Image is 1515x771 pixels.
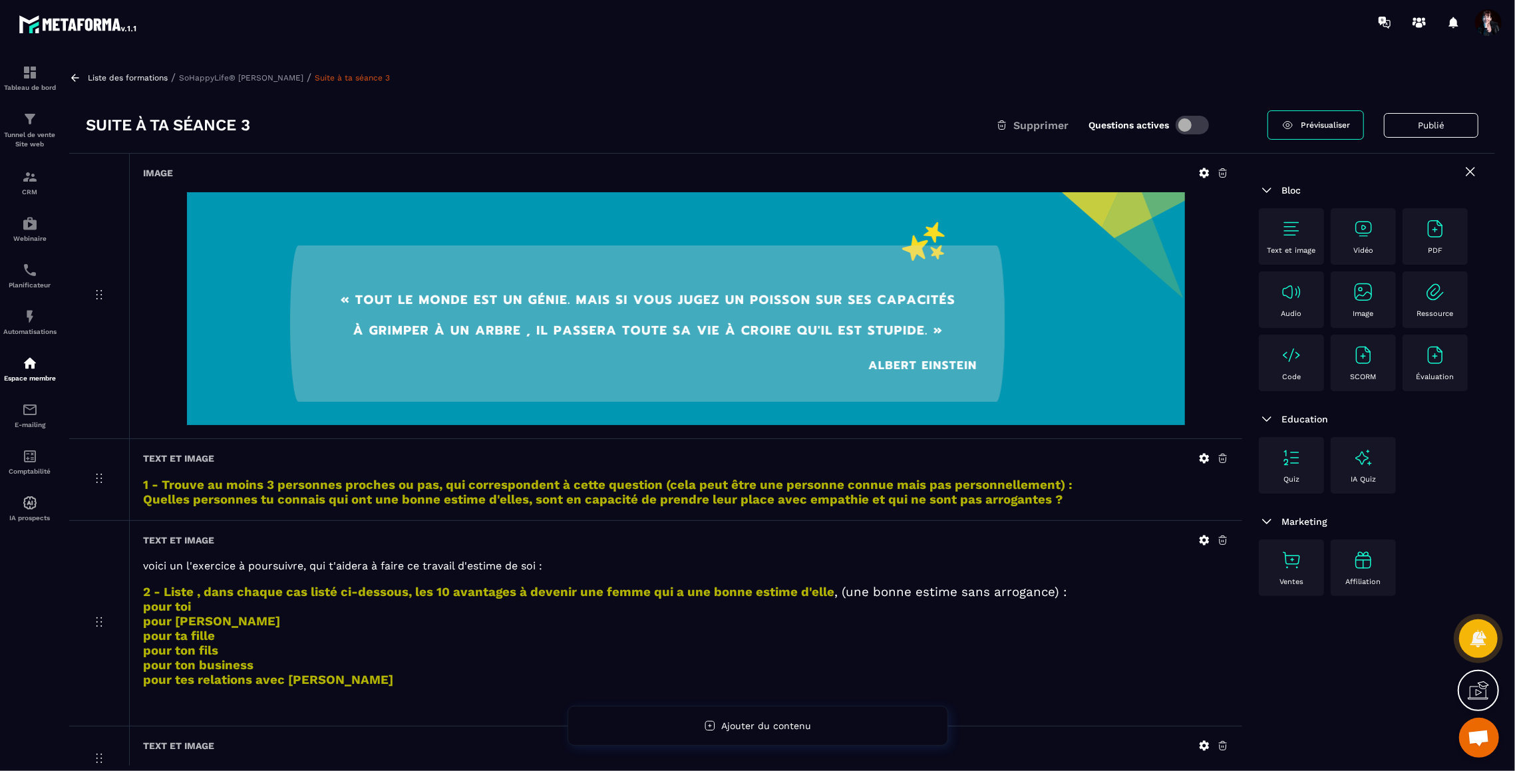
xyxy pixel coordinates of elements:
a: emailemailE-mailing [3,392,57,438]
p: PDF [1428,246,1442,255]
span: Prévisualiser [1301,120,1350,130]
h6: Text et image [143,453,214,464]
span: Bloc [1281,185,1301,196]
a: Suite à ta séance 3 [315,73,390,82]
span: Ajouter du contenu [721,720,811,731]
p: SCORM [1351,373,1377,381]
p: voici un l'exercice à poursuivre, qui t'aidera à faire ce travail d'estime de soi : [143,559,1229,572]
label: Questions actives [1089,120,1169,130]
img: arrow-down [1259,514,1275,530]
img: text-image no-wra [1281,218,1302,239]
img: text-image no-wra [1425,281,1446,303]
strong: pour [PERSON_NAME] [143,614,280,629]
p: Espace membre [3,375,57,382]
p: IA prospects [3,514,57,522]
strong: pour toi [143,599,191,614]
img: text-image no-wra [1281,345,1302,366]
p: Quiz [1283,475,1299,484]
p: Planificateur [3,281,57,289]
img: accountant [22,448,38,464]
img: text-image no-wra [1281,281,1302,303]
img: arrow-down [1259,182,1275,198]
img: automations [22,495,38,511]
strong: Quelles personnes tu connais qui ont une bonne estime d'elles, sont en capacité de prendre leur p... [143,492,1063,507]
img: text-image no-wra [1425,218,1446,239]
p: Audio [1281,309,1302,318]
p: CRM [3,188,57,196]
a: SoHappyLife® [PERSON_NAME] [179,73,303,82]
a: accountantaccountantComptabilité [3,438,57,485]
a: automationsautomationsAutomatisations [3,299,57,345]
a: schedulerschedulerPlanificateur [3,252,57,299]
p: Tableau de bord [3,84,57,91]
p: Tunnel de vente Site web [3,130,57,149]
a: formationformationTunnel de vente Site web [3,101,57,159]
span: Education [1281,414,1328,424]
img: formation [22,169,38,185]
strong: pour ton fils [143,643,218,658]
img: text-image [1353,549,1374,571]
p: Évaluation [1417,373,1454,381]
img: text-image no-wra [1353,218,1374,239]
p: IA Quiz [1351,475,1376,484]
img: formation [22,111,38,127]
p: Ventes [1279,577,1303,586]
img: automations [22,355,38,371]
p: Code [1282,373,1301,381]
p: Vidéo [1353,246,1373,255]
img: text-image [1353,447,1374,468]
img: text-image no-wra [1425,345,1446,366]
img: arrow-down [1259,411,1275,427]
img: logo [19,12,138,36]
a: Ouvrir le chat [1459,718,1499,758]
img: scheduler [22,262,38,278]
img: text-image no-wra [1353,345,1374,366]
span: / [307,71,311,84]
a: automationsautomationsEspace membre [3,345,57,392]
a: automationsautomationsWebinaire [3,206,57,252]
strong: pour tes relations avec [PERSON_NAME] [143,673,393,687]
p: Webinaire [3,235,57,242]
h3: , (une bonne estime sans arrogance) : [143,585,1229,599]
img: background [187,192,1185,425]
strong: 1 - Trouve au moins 3 personnes proches ou pas, qui correspondent à cette question (cela peut êtr... [143,478,1073,492]
h6: Text et image [143,535,214,545]
img: automations [22,309,38,325]
p: Image [1353,309,1374,318]
button: Publié [1384,113,1478,138]
h6: Image [143,168,173,178]
p: Automatisations [3,328,57,335]
a: formationformationTableau de bord [3,55,57,101]
strong: pour ta fille [143,629,215,643]
img: text-image no-wra [1281,549,1302,571]
p: E-mailing [3,421,57,428]
span: / [171,71,176,84]
strong: 2 - Liste , dans chaque cas listé ci-dessous, les 10 avantages à devenir une femme qui a une bonn... [143,585,834,599]
p: Affiliation [1346,577,1381,586]
img: automations [22,216,38,231]
img: formation [22,65,38,80]
h3: Suite à ta séance 3 [86,114,250,136]
a: Prévisualiser [1267,110,1364,140]
p: Text et image [1267,246,1316,255]
img: text-image no-wra [1353,281,1374,303]
a: formationformationCRM [3,159,57,206]
p: Comptabilité [3,468,57,475]
span: Marketing [1281,516,1327,527]
strong: pour ton business [143,658,253,673]
h6: Text et image [143,740,214,751]
p: Ressource [1417,309,1454,318]
img: text-image no-wra [1281,447,1302,468]
img: email [22,402,38,418]
a: Liste des formations [88,73,168,82]
span: Supprimer [1013,119,1069,132]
